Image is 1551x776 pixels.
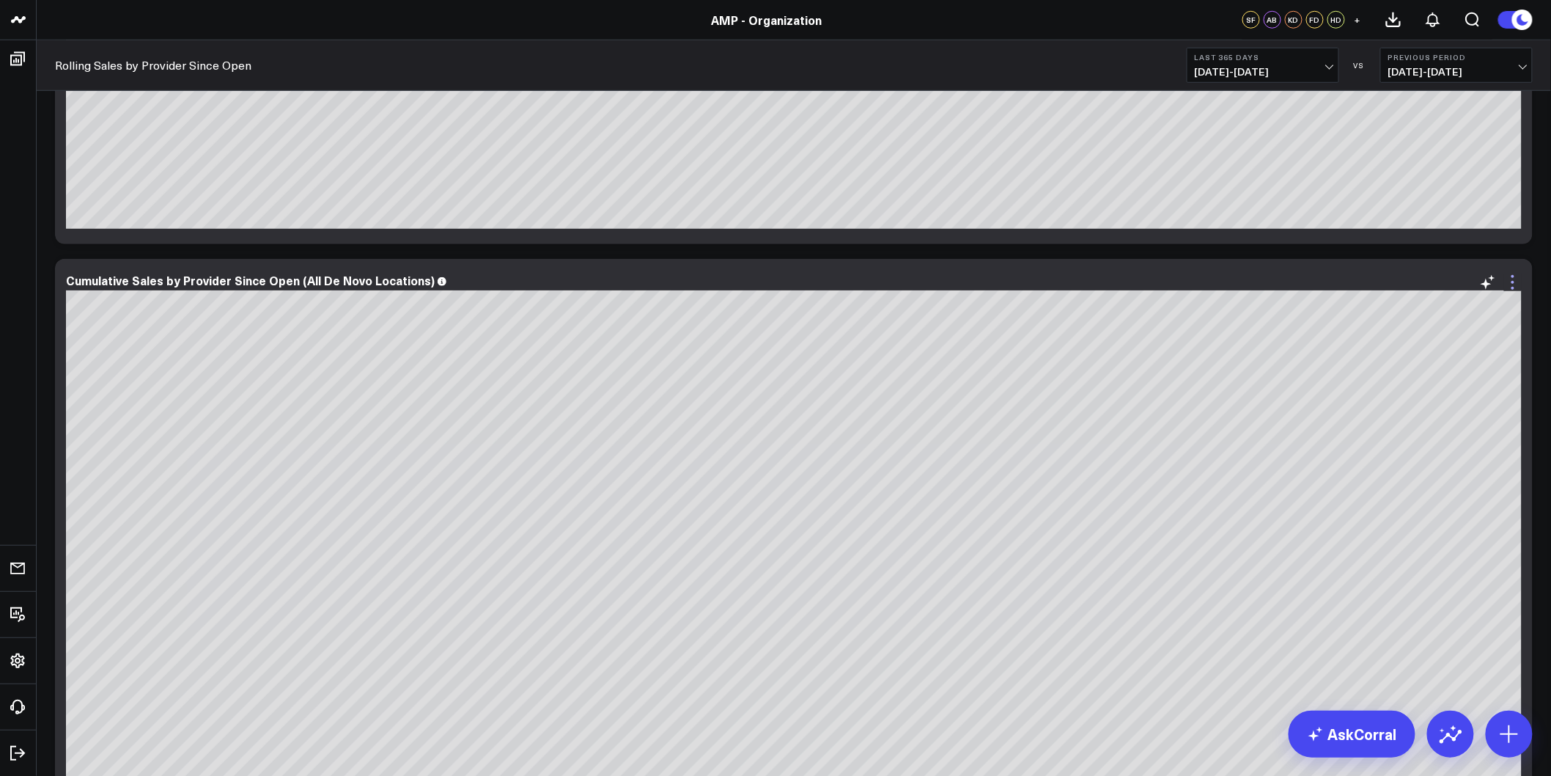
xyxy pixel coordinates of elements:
[1388,53,1525,62] b: Previous Period
[1380,48,1533,83] button: Previous Period[DATE]-[DATE]
[55,57,251,73] a: Rolling Sales by Provider Since Open
[1187,48,1339,83] button: Last 365 Days[DATE]-[DATE]
[1355,15,1361,25] span: +
[1242,11,1260,29] div: SF
[1327,11,1345,29] div: HD
[1346,61,1373,70] div: VS
[1264,11,1281,29] div: AB
[1349,11,1366,29] button: +
[711,12,822,28] a: AMP - Organization
[1285,11,1303,29] div: KD
[1195,53,1331,62] b: Last 365 Days
[66,272,435,288] div: Cumulative Sales by Provider Since Open (All De Novo Locations)
[1306,11,1324,29] div: FD
[1195,66,1331,78] span: [DATE] - [DATE]
[1289,711,1415,758] a: AskCorral
[1388,66,1525,78] span: [DATE] - [DATE]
